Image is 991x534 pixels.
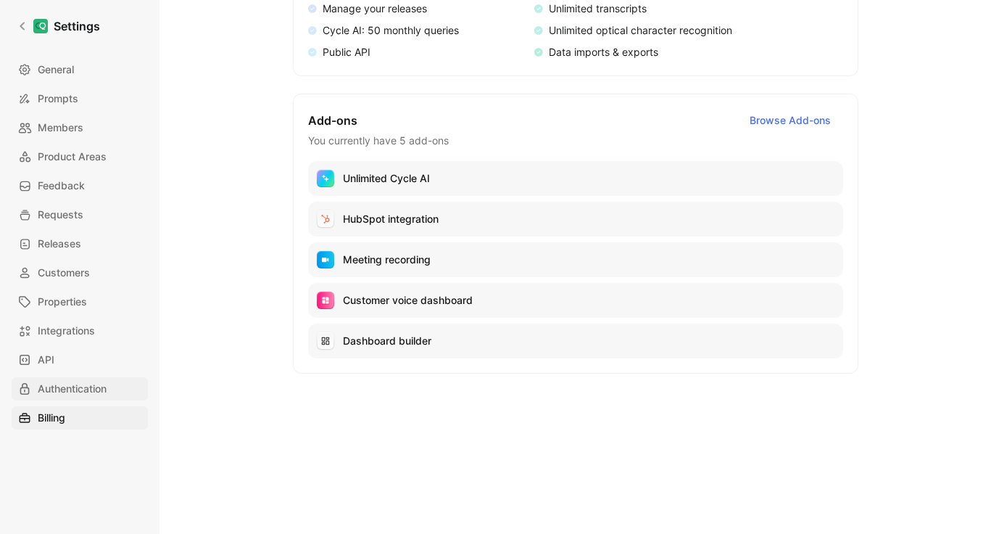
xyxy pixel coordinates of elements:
a: General [12,58,148,81]
span: Browse Add-ons [750,112,831,129]
span: General [38,61,74,78]
span: Members [38,119,83,136]
span: Properties [38,293,87,311]
span: Releases [38,235,81,252]
p: Meeting recording [343,251,431,268]
div: Cycle AI: 50 monthly queries [323,22,459,39]
a: Product Areas [12,145,148,168]
span: Billing [38,409,65,427]
a: Feedback [12,174,148,197]
span: Prompts [38,90,78,107]
a: Members [12,116,148,139]
a: API [12,348,148,371]
span: Customers [38,264,90,282]
a: Billing [12,406,148,430]
h2: Add-ons [308,109,843,132]
p: Dashboard builder [343,332,431,350]
p: HubSpot integration [343,210,439,228]
a: Prompts [12,87,148,110]
span: Requests [38,206,83,223]
a: Authentication [12,377,148,400]
span: Authentication [38,380,107,398]
a: Releases [12,232,148,255]
p: Unlimited Cycle AI [343,170,430,187]
span: API [38,351,54,369]
span: Product Areas [38,148,107,165]
span: Integrations [38,322,95,340]
a: Properties [12,290,148,313]
div: Unlimited optical character recognition [549,22,732,39]
h1: Settings [54,17,100,35]
span: Feedback [38,177,85,194]
h3: You currently have 5 add-ons [308,132,843,149]
button: Browse Add-ons [737,109,843,132]
p: Customer voice dashboard [343,292,473,309]
div: Data imports & exports [549,44,658,61]
a: Integrations [12,319,148,342]
a: Settings [12,12,106,41]
a: Customers [12,261,148,284]
a: Requests [12,203,148,226]
div: Public API [323,44,370,61]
